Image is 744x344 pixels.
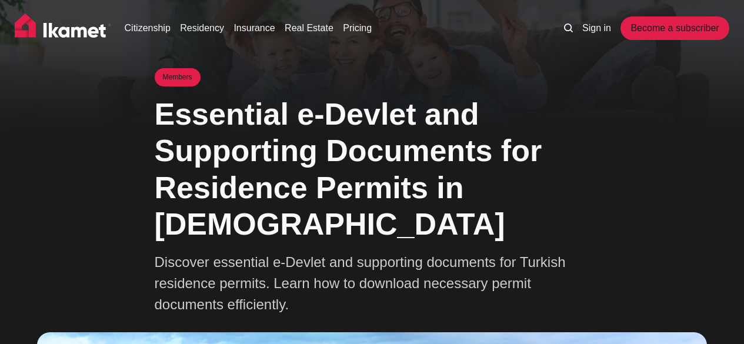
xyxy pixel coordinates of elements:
[343,21,372,35] a: Pricing
[233,21,275,35] a: Insurance
[620,16,729,40] a: Become a subscriber
[582,21,611,35] a: Sign in
[125,21,171,35] a: Citizenship
[155,68,201,86] small: Members
[155,96,590,243] h1: Essential e-Devlet and Supporting Documents for Residence Permits in [DEMOGRAPHIC_DATA]
[285,21,333,35] a: Real Estate
[180,21,224,35] a: Residency
[15,14,111,43] img: Ikamet home
[155,252,566,315] p: Discover essential e-Devlet and supporting documents for Turkish residence permits. Learn how to ...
